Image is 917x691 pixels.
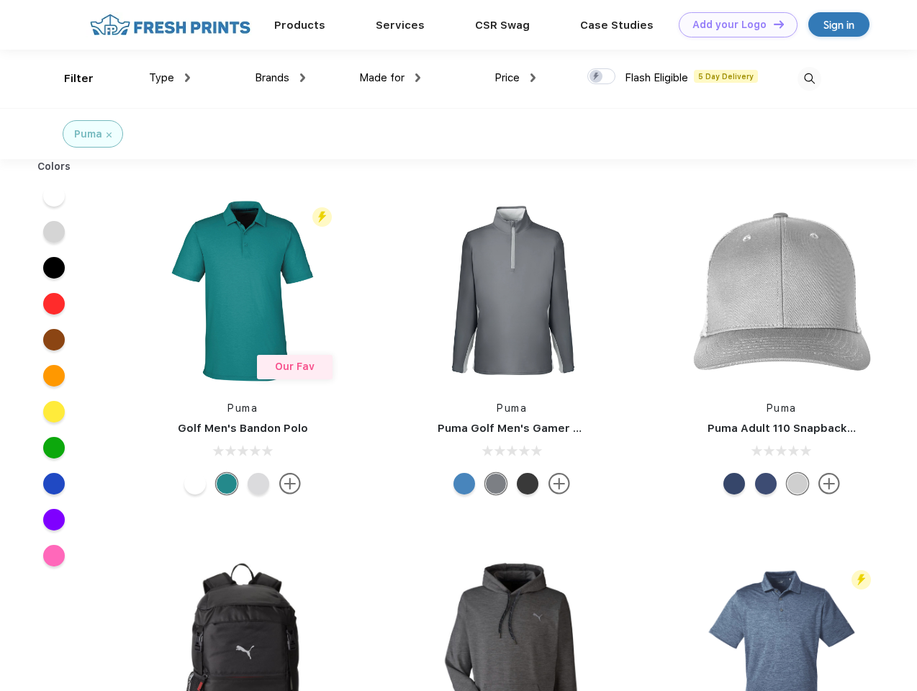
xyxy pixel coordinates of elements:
img: func=resize&h=266 [147,195,338,387]
span: Flash Eligible [625,71,688,84]
img: DT [774,20,784,28]
div: Peacoat Qut Shd [755,473,777,494]
a: Golf Men's Bandon Polo [178,422,308,435]
div: Colors [27,159,82,174]
span: Brands [255,71,289,84]
img: flash_active_toggle.svg [851,570,871,590]
img: fo%20logo%202.webp [86,12,255,37]
span: Type [149,71,174,84]
div: Puma [74,127,102,142]
span: Price [494,71,520,84]
a: Services [376,19,425,32]
img: func=resize&h=266 [686,195,877,387]
img: desktop_search.svg [798,67,821,91]
div: Bright White [184,473,206,494]
div: Green Lagoon [216,473,238,494]
div: Filter [64,71,94,87]
div: Add your Logo [692,19,767,31]
div: Puma Black [517,473,538,494]
a: Products [274,19,325,32]
span: Made for [359,71,405,84]
a: Puma Golf Men's Gamer Golf Quarter-Zip [438,422,665,435]
img: filter_cancel.svg [107,132,112,137]
a: Puma [497,402,527,414]
img: more.svg [818,473,840,494]
img: flash_active_toggle.svg [312,207,332,227]
span: Our Fav [275,361,315,372]
img: more.svg [548,473,570,494]
div: Quarry Brt Whit [787,473,808,494]
span: 5 Day Delivery [694,70,758,83]
a: Sign in [808,12,869,37]
img: dropdown.png [185,73,190,82]
div: High Rise [248,473,269,494]
div: Peacoat with Qut Shd [723,473,745,494]
img: dropdown.png [415,73,420,82]
div: Quiet Shade [485,473,507,494]
a: CSR Swag [475,19,530,32]
div: Bright Cobalt [453,473,475,494]
img: func=resize&h=266 [416,195,607,387]
a: Puma [767,402,797,414]
img: dropdown.png [300,73,305,82]
div: Sign in [823,17,854,33]
img: dropdown.png [530,73,536,82]
a: Puma [227,402,258,414]
img: more.svg [279,473,301,494]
